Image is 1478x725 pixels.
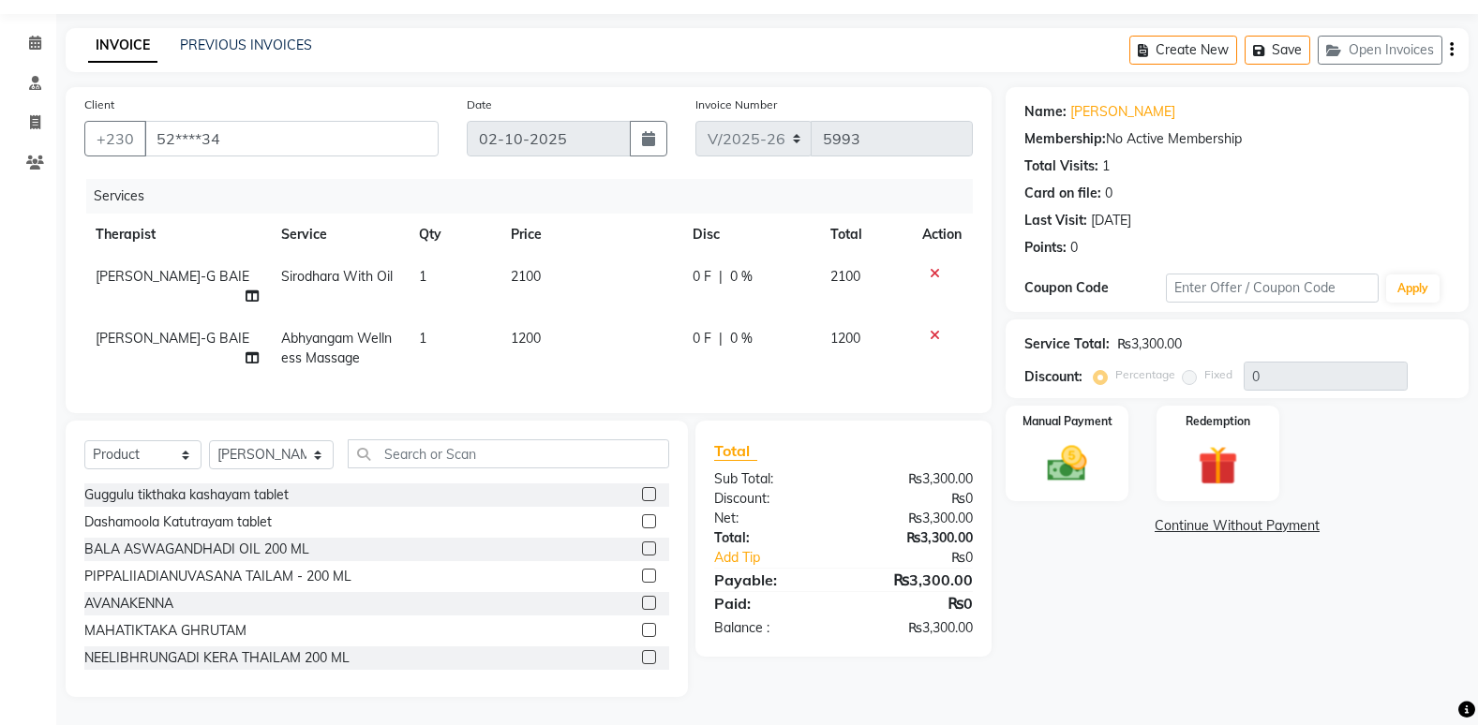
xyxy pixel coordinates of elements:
div: BALA ASWAGANDHADI OIL 200 ML [84,540,309,559]
div: Coupon Code [1024,278,1166,298]
span: 1 [419,268,426,285]
label: Manual Payment [1023,413,1112,430]
th: Price [500,214,681,256]
div: Services [86,179,987,214]
div: ₨3,300.00 [1117,334,1182,354]
button: Create New [1129,36,1237,65]
div: Paid: [700,592,844,614]
img: _cash.svg [1035,441,1098,486]
div: Name: [1024,102,1067,122]
span: Total [714,441,757,461]
span: 2100 [830,268,860,285]
a: Add Tip [700,548,868,568]
div: Membership: [1024,129,1106,149]
span: Sirodhara With Oil [281,268,393,285]
a: [PERSON_NAME] [1070,102,1175,122]
label: Invoice Number [695,96,777,113]
div: ₨3,300.00 [844,528,987,548]
div: ₨3,300.00 [844,569,987,591]
span: | [719,329,723,348]
div: Last Visit: [1024,211,1087,230]
th: Qty [408,214,500,256]
th: Therapist [84,214,270,256]
div: Balance : [700,618,844,638]
span: Abhyangam Wellness Massage [281,330,392,366]
div: Points: [1024,238,1067,258]
span: [PERSON_NAME]-G BAIE [96,330,249,347]
div: Dashamoola Katutrayam tablet [84,512,272,532]
label: Fixed [1204,366,1232,383]
div: Discount: [1024,367,1082,387]
label: Redemption [1186,413,1250,430]
div: ₨3,300.00 [844,618,987,638]
div: Payable: [700,569,844,591]
div: Discount: [700,489,844,509]
img: _gift.svg [1186,441,1249,490]
th: Service [270,214,408,256]
label: Client [84,96,114,113]
span: 2100 [511,268,541,285]
div: ₨0 [867,548,987,568]
div: Total Visits: [1024,156,1098,176]
div: ₨0 [844,489,987,509]
a: INVOICE [88,29,157,63]
span: [PERSON_NAME]-G BAIE [96,268,249,285]
div: Sub Total: [700,469,844,489]
span: 0 % [730,329,753,348]
div: 0 [1070,238,1078,258]
span: | [719,267,723,287]
span: 1200 [830,330,860,347]
span: 0 F [693,329,711,348]
button: Apply [1386,274,1440,303]
div: ₨3,300.00 [844,509,987,528]
div: [DATE] [1091,211,1131,230]
span: 1 [419,330,426,347]
div: Net: [700,509,844,528]
input: Enter Offer / Coupon Code [1166,274,1379,303]
div: PIPPALIIADIANUVASANA TAILAM - 200 ML [84,567,351,586]
div: MAHATIKTAKA GHRUTAM [84,621,246,641]
div: Total: [700,528,844,548]
a: PREVIOUS INVOICES [180,37,312,53]
th: Total [819,214,911,256]
span: 0 F [693,267,711,287]
button: Save [1245,36,1310,65]
input: Search or Scan [348,439,669,468]
div: ₨0 [844,592,987,614]
span: 0 % [730,267,753,287]
div: Guggulu tikthaka kashayam tablet [84,485,289,505]
button: +230 [84,121,146,156]
div: 1 [1102,156,1110,176]
span: 1200 [511,330,541,347]
div: No Active Membership [1024,129,1450,149]
div: ₨3,300.00 [844,469,987,489]
th: Disc [681,214,819,256]
label: Percentage [1115,366,1175,383]
th: Action [911,214,973,256]
div: Card on file: [1024,184,1101,203]
div: Service Total: [1024,334,1110,354]
div: AVANAKENNA [84,594,173,614]
button: Open Invoices [1318,36,1442,65]
div: 0 [1105,184,1112,203]
label: Date [467,96,492,113]
a: Continue Without Payment [1009,516,1465,536]
div: NEELIBHRUNGADI KERA THAILAM 200 ML [84,648,350,668]
input: Search by Name/Mobile/Email/Code [144,121,439,156]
